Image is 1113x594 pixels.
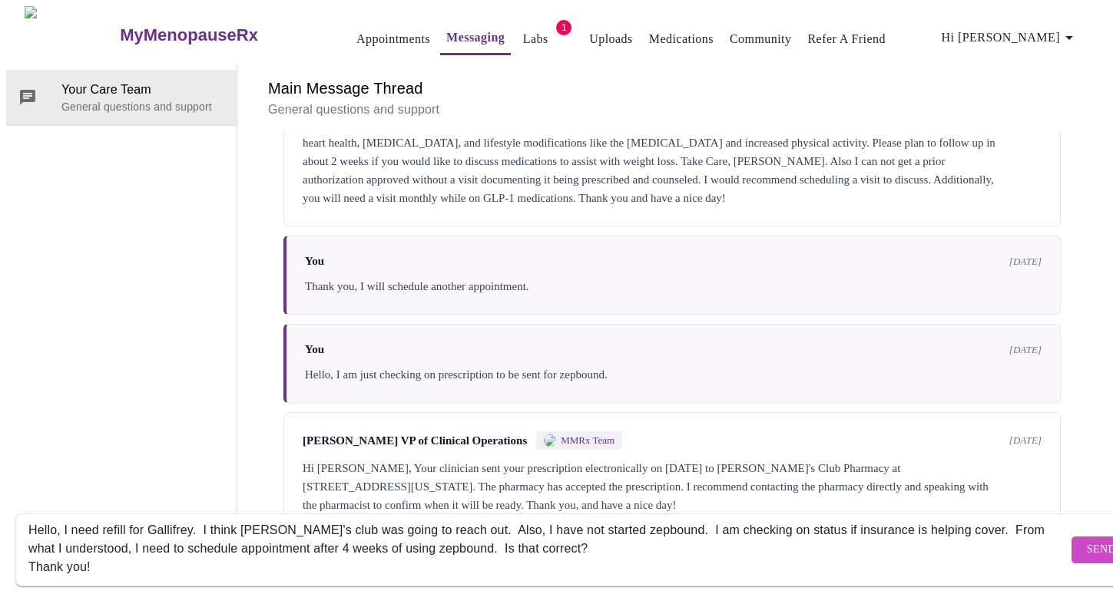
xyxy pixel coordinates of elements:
[305,343,324,356] span: You
[303,434,527,447] span: [PERSON_NAME] VP of Clinical Operations
[556,20,571,35] span: 1
[643,24,720,54] button: Medications
[583,24,639,54] button: Uploads
[511,24,560,54] button: Labs
[303,459,1042,514] div: Hi [PERSON_NAME], Your clinician sent your prescription electronically on [DATE] to [PERSON_NAME]...
[1009,434,1042,447] span: [DATE]
[25,6,118,64] img: MyMenopauseRx Logo
[440,22,511,55] button: Messaging
[356,28,430,50] a: Appointments
[61,81,224,99] span: Your Care Team
[561,434,614,447] span: MMRx Team
[446,27,505,48] a: Messaging
[28,525,1068,574] textarea: Send a message about your appointment
[268,101,1076,119] p: General questions and support
[120,25,258,45] h3: MyMenopauseRx
[305,277,1042,295] div: Thank you, I will schedule another appointment.
[303,115,1042,207] div: Hi [PERSON_NAME], Here is the visit summary: Thanks for meeting with me [DATE], [PERSON_NAME]. [D...
[730,28,792,50] a: Community
[61,99,224,114] p: General questions and support
[268,76,1076,101] h6: Main Message Thread
[523,28,548,50] a: Labs
[589,28,633,50] a: Uploads
[118,8,320,62] a: MyMenopauseRx
[1009,344,1042,356] span: [DATE]
[807,28,886,50] a: Refer a Friend
[6,70,237,125] div: Your Care TeamGeneral questions and support
[305,365,1042,384] div: Hello, I am just checking on prescription to be sent for zepbound.
[942,27,1078,48] span: Hi [PERSON_NAME]
[936,22,1085,53] button: Hi [PERSON_NAME]
[724,24,798,54] button: Community
[801,24,892,54] button: Refer a Friend
[350,24,436,54] button: Appointments
[305,255,324,268] span: You
[1009,256,1042,268] span: [DATE]
[544,434,556,447] img: MMRX
[649,28,714,50] a: Medications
